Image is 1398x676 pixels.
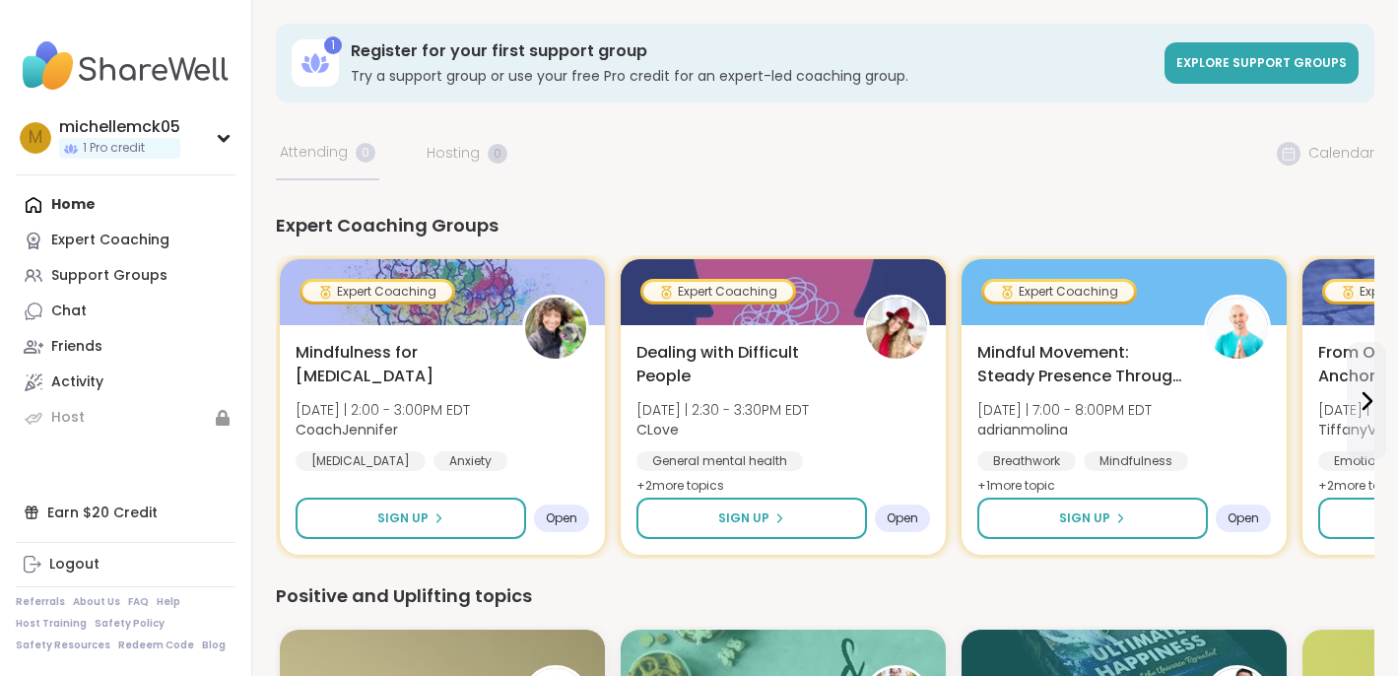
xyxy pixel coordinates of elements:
[296,420,398,439] b: CoachJennifer
[16,365,235,400] a: Activity
[51,231,169,250] div: Expert Coaching
[83,140,145,157] span: 1 Pro credit
[16,639,110,652] a: Safety Resources
[977,420,1068,439] b: adrianmolina
[16,595,65,609] a: Referrals
[51,266,167,286] div: Support Groups
[128,595,149,609] a: FAQ
[718,509,769,527] span: Sign Up
[16,617,87,631] a: Host Training
[29,125,42,151] span: m
[1059,509,1110,527] span: Sign Up
[16,294,235,329] a: Chat
[202,639,226,652] a: Blog
[95,617,165,631] a: Safety Policy
[16,329,235,365] a: Friends
[1318,420,1382,439] b: TiffanyVL
[887,510,918,526] span: Open
[59,116,180,138] div: michellemck05
[118,639,194,652] a: Redeem Code
[49,555,100,575] div: Logout
[977,498,1208,539] button: Sign Up
[643,282,793,302] div: Expert Coaching
[324,36,342,54] div: 1
[636,420,679,439] b: CLove
[636,341,841,388] span: Dealing with Difficult People
[296,341,500,388] span: Mindfulness for [MEDICAL_DATA]
[73,595,120,609] a: About Us
[296,498,526,539] button: Sign Up
[866,298,927,359] img: CLove
[636,498,867,539] button: Sign Up
[16,495,235,530] div: Earn $20 Credit
[51,302,87,321] div: Chat
[525,298,586,359] img: CoachJennifer
[977,451,1076,471] div: Breathwork
[1084,451,1188,471] div: Mindfulness
[51,337,102,357] div: Friends
[296,400,470,420] span: [DATE] | 2:00 - 3:00PM EDT
[51,408,85,428] div: Host
[636,400,809,420] span: [DATE] | 2:30 - 3:30PM EDT
[351,66,1153,86] h3: Try a support group or use your free Pro credit for an expert-led coaching group.
[276,212,1374,239] div: Expert Coaching Groups
[1176,54,1347,71] span: Explore support groups
[433,451,507,471] div: Anxiety
[16,32,235,101] img: ShareWell Nav Logo
[546,510,577,526] span: Open
[16,223,235,258] a: Expert Coaching
[51,372,103,392] div: Activity
[977,341,1182,388] span: Mindful Movement: Steady Presence Through Yoga
[636,451,803,471] div: General mental health
[351,40,1153,62] h3: Register for your first support group
[16,400,235,436] a: Host
[276,582,1374,610] div: Positive and Uplifting topics
[16,258,235,294] a: Support Groups
[302,282,452,302] div: Expert Coaching
[984,282,1134,302] div: Expert Coaching
[16,547,235,582] a: Logout
[296,451,426,471] div: [MEDICAL_DATA]
[1165,42,1359,84] a: Explore support groups
[1207,298,1268,359] img: adrianmolina
[377,509,429,527] span: Sign Up
[1228,510,1259,526] span: Open
[157,595,180,609] a: Help
[977,400,1152,420] span: [DATE] | 7:00 - 8:00PM EDT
